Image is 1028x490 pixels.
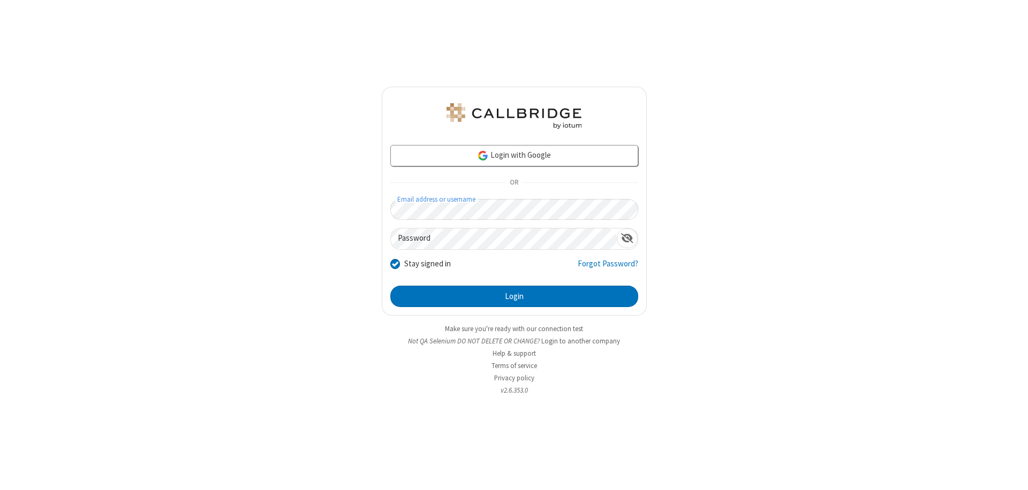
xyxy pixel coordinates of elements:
a: Login with Google [390,145,638,166]
a: Make sure you're ready with our connection test [445,324,583,333]
a: Privacy policy [494,373,534,382]
span: OR [505,175,523,190]
button: Login to another company [541,336,620,346]
img: QA Selenium DO NOT DELETE OR CHANGE [444,103,584,129]
a: Help & support [493,349,536,358]
a: Forgot Password? [578,258,638,278]
a: Terms of service [492,361,537,370]
input: Password [391,228,617,249]
button: Login [390,286,638,307]
iframe: Chat [1001,462,1020,483]
input: Email address or username [390,199,638,220]
div: Show password [617,228,638,248]
label: Stay signed in [404,258,451,270]
li: v2.6.353.0 [382,385,647,395]
img: google-icon.png [477,150,489,162]
li: Not QA Selenium DO NOT DELETE OR CHANGE? [382,336,647,346]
